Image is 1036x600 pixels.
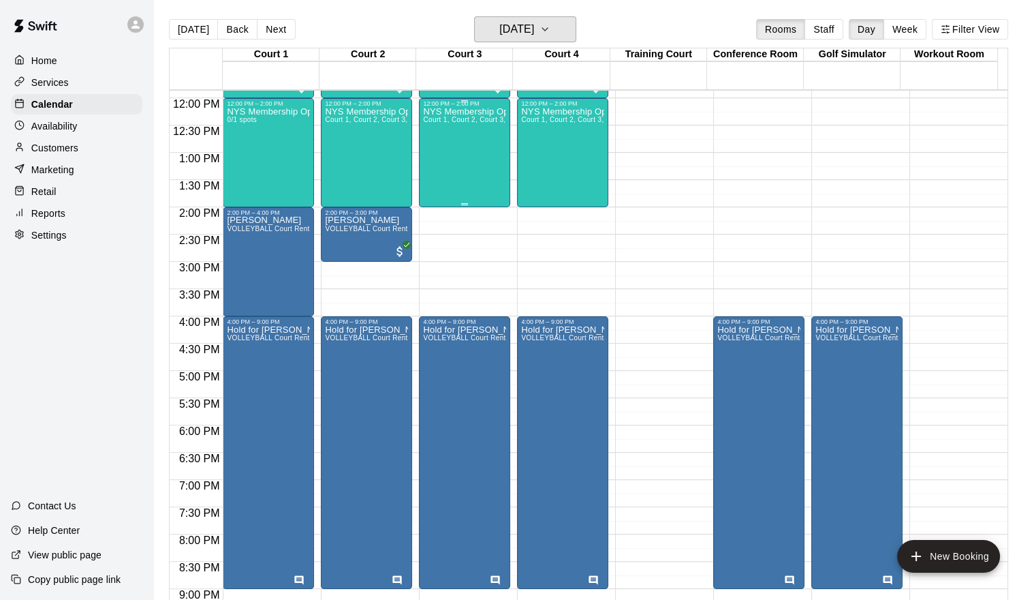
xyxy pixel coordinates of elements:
svg: Has notes [490,575,501,586]
span: 8:00 PM [176,535,223,546]
div: 12:00 PM – 2:00 PM [521,100,604,107]
div: Conference Room [707,48,804,61]
div: Golf Simulator [804,48,900,61]
button: Week [883,19,926,40]
span: 0/1 spots filled [227,116,257,123]
span: VOLLEYBALL Court Rental (Everyday After 3 pm and All Day Weekends) [521,334,757,342]
button: Day [849,19,884,40]
div: 12:00 PM – 2:00 PM: NYS Membership Open Gym / Drop-Ins [321,98,412,207]
span: 5:30 PM [176,398,223,410]
span: 3:00 PM [176,262,223,273]
button: Rooms [756,19,805,40]
div: 2:00 PM – 3:00 PM [325,209,408,216]
span: 1:30 PM [176,180,223,192]
span: Court 1, Court 2, Court 3, Court 4 [521,116,629,123]
div: 2:00 PM – 3:00 PM: Antwain Aguillard [321,207,412,262]
span: 6:00 PM [176,425,223,437]
div: 4:00 PM – 9:00 PM [521,318,604,325]
div: 2:00 PM – 4:00 PM [227,209,310,216]
button: [DATE] [169,19,218,40]
span: VOLLEYBALL Court Rental (Everyday After 3 pm and All Day Weekends) [227,334,463,342]
span: 2:00 PM [176,207,223,219]
p: Availability [31,119,78,133]
div: 4:00 PM – 9:00 PM: Hold for Mike [419,316,510,589]
span: Court 1, Court 2, Court 3, Court 4 [325,116,433,123]
svg: Has notes [294,575,304,586]
p: Contact Us [28,499,76,513]
span: 4:00 PM [176,316,223,328]
h6: [DATE] [499,20,534,39]
a: Reports [11,203,142,224]
div: Training Court [610,48,707,61]
div: 12:00 PM – 2:00 PM [325,100,408,107]
button: Next [257,19,295,40]
button: Filter View [932,19,1008,40]
p: Calendar [31,97,73,111]
p: Copy public page link [28,573,121,586]
a: Settings [11,225,142,245]
a: Availability [11,116,142,136]
p: View public page [28,548,101,562]
span: All customers have paid [393,245,407,258]
div: Workout Room [900,48,997,61]
button: [DATE] [474,16,576,42]
div: 4:00 PM – 9:00 PM: Hold for Mike [223,316,314,589]
div: 12:00 PM – 2:00 PM: NYS Membership Open Gym / Drop-Ins [419,98,510,207]
div: Court 4 [513,48,610,61]
svg: Has notes [882,575,893,586]
span: 3:30 PM [176,289,223,301]
a: Customers [11,138,142,158]
a: Marketing [11,160,142,180]
div: 4:00 PM – 9:00 PM: Hold for Mike [517,316,608,589]
div: 4:00 PM – 9:00 PM [717,318,800,325]
div: 12:00 PM – 2:00 PM [423,100,506,107]
div: Court 3 [416,48,513,61]
div: 4:00 PM – 9:00 PM: Hold for Mike [713,316,804,589]
span: 2:30 PM [176,235,223,246]
span: VOLLEYBALL Court Rental (Everyday After 3 pm and All Day Weekends) [227,225,463,232]
a: Retail [11,181,142,202]
svg: Has notes [392,575,403,586]
div: 4:00 PM – 9:00 PM: Hold for Mike [811,316,902,589]
span: Court 1, Court 2, Court 3, Court 4 [423,116,531,123]
div: 12:00 PM – 2:00 PM [227,100,310,107]
div: 4:00 PM – 9:00 PM [227,318,310,325]
button: add [897,540,1000,573]
span: 12:30 PM [170,125,223,137]
a: Calendar [11,94,142,115]
p: Settings [31,228,67,242]
div: Court 1 [223,48,319,61]
span: 7:00 PM [176,480,223,492]
div: 4:00 PM – 9:00 PM [815,318,898,325]
div: 4:00 PM – 9:00 PM [325,318,408,325]
span: VOLLEYBALL Court Rental (Everyday After 3 pm and All Day Weekends) [325,334,561,342]
p: Retail [31,185,57,198]
span: 5:00 PM [176,371,223,382]
a: Home [11,50,142,71]
p: Home [31,54,57,67]
div: 4:00 PM – 9:00 PM [423,318,506,325]
button: Staff [804,19,843,40]
span: 1:00 PM [176,153,223,164]
p: Marketing [31,163,74,177]
div: Services [11,72,142,93]
p: Customers [31,141,78,155]
span: 12:00 PM [170,98,223,110]
span: 6:30 PM [176,453,223,464]
div: Court 2 [319,48,416,61]
span: 7:30 PM [176,507,223,519]
button: Back [217,19,257,40]
p: Reports [31,207,65,220]
div: 12:00 PM – 2:00 PM: NYS Membership Open Gym / Drop-Ins [223,98,314,207]
span: VOLLEYBALL Court Rental (Everyday After 3 pm and All Day Weekends) [423,334,659,342]
svg: Has notes [784,575,795,586]
span: VOLLEYBALL Court Rental (Everyday After 3 pm and All Day Weekends) [717,334,954,342]
div: 4:00 PM – 9:00 PM: Hold for Mike [321,316,412,589]
p: Help Center [28,524,80,537]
